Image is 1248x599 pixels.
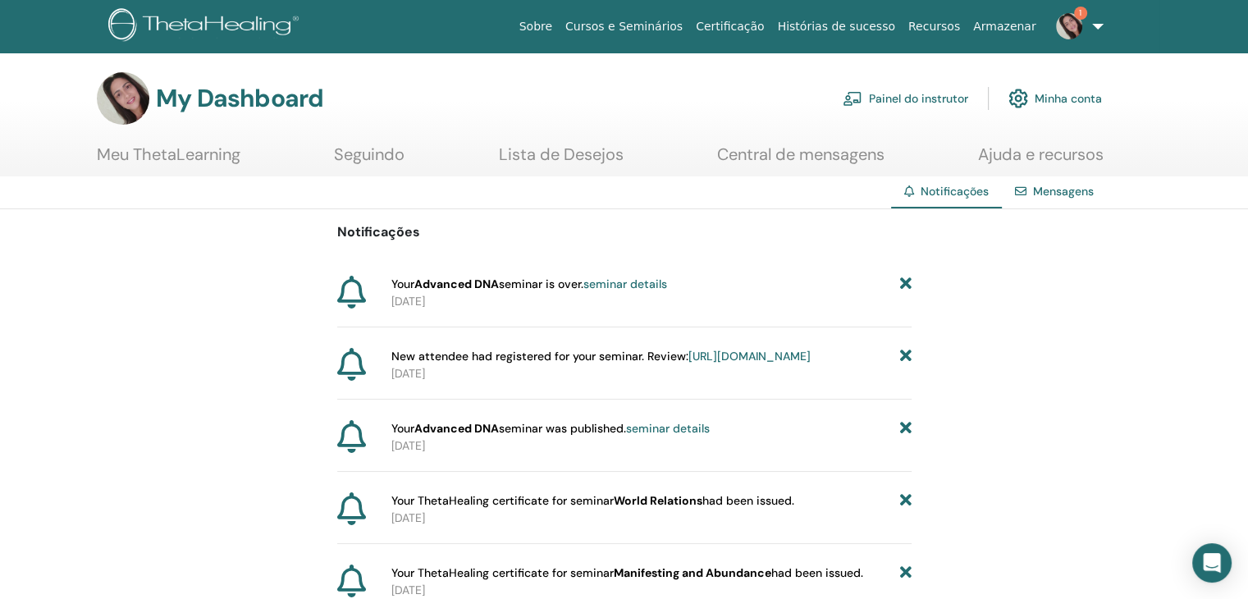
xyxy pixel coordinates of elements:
span: Your ThetaHealing certificate for seminar had been issued. [391,492,794,510]
a: seminar details [583,277,667,291]
a: Central de mensagens [717,144,885,176]
a: Minha conta [1008,80,1102,117]
p: Notificações [337,222,912,242]
a: Armazenar [967,11,1042,42]
span: Your seminar was published. [391,420,710,437]
a: Certificação [689,11,770,42]
p: [DATE] [391,293,912,310]
a: Lista de Desejos [499,144,624,176]
a: Recursos [902,11,967,42]
span: Your ThetaHealing certificate for seminar had been issued. [391,565,863,582]
a: Ajuda e recursos [978,144,1104,176]
a: Painel do instrutor [843,80,968,117]
p: [DATE] [391,437,912,455]
a: Histórias de sucesso [771,11,902,42]
strong: Advanced DNA [414,277,499,291]
img: default.jpg [1056,13,1082,39]
a: Meu ThetaLearning [97,144,240,176]
span: New attendee had registered for your seminar. Review: [391,348,811,365]
a: Mensagens [1033,184,1094,199]
b: Manifesting and Abundance [614,565,771,580]
span: 1 [1074,7,1087,20]
a: seminar details [626,421,710,436]
h3: My Dashboard [156,84,323,113]
p: [DATE] [391,582,912,599]
img: cog.svg [1008,85,1028,112]
div: Open Intercom Messenger [1192,543,1232,583]
a: Sobre [513,11,559,42]
a: Seguindo [334,144,405,176]
img: logo.png [108,8,304,45]
a: [URL][DOMAIN_NAME] [688,349,811,364]
a: Cursos e Seminários [559,11,689,42]
p: [DATE] [391,510,912,527]
span: Your seminar is over. [391,276,667,293]
strong: Advanced DNA [414,421,499,436]
p: [DATE] [391,365,912,382]
img: chalkboard-teacher.svg [843,91,862,106]
img: default.jpg [97,72,149,125]
b: World Relations [614,493,702,508]
span: Notificações [921,184,989,199]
